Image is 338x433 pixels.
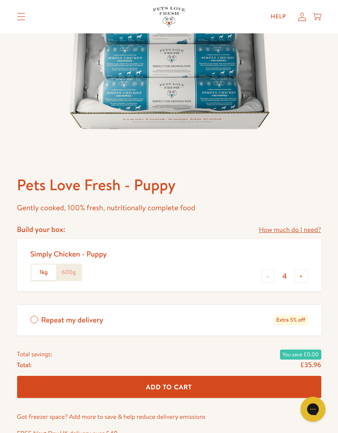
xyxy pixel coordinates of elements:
h1: Pets Love Fresh - Puppy [17,175,321,195]
span: Extra 5% off [274,315,308,325]
iframe: Gorgias live chat messenger [296,394,330,425]
span: Total savings: [17,349,53,360]
a: How much do I need? [259,224,321,236]
button: - [261,269,275,283]
label: 1kg [31,264,56,280]
span: Add To Cart [146,383,192,391]
a: Help [264,8,293,25]
label: 600g [56,264,81,280]
span: Total: [17,360,32,370]
img: Pets Love Fresh [153,7,185,26]
span: Repeat my delivery [41,315,103,325]
button: Add To Cart [17,376,321,398]
div: Simply Chicken - Puppy [30,249,107,259]
span: £35.96 [300,360,321,370]
button: + [295,269,308,283]
h4: Build your box: [17,224,66,234]
p: Gently cooked, 100% fresh, nutritionally complete food [17,201,321,214]
p: Got freezer space? Add more to save & help reduce delivery emissions [17,411,321,422]
summary: Translation missing: en.sections.header.menu [10,6,32,27]
span: You save £0.00 [280,350,321,360]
